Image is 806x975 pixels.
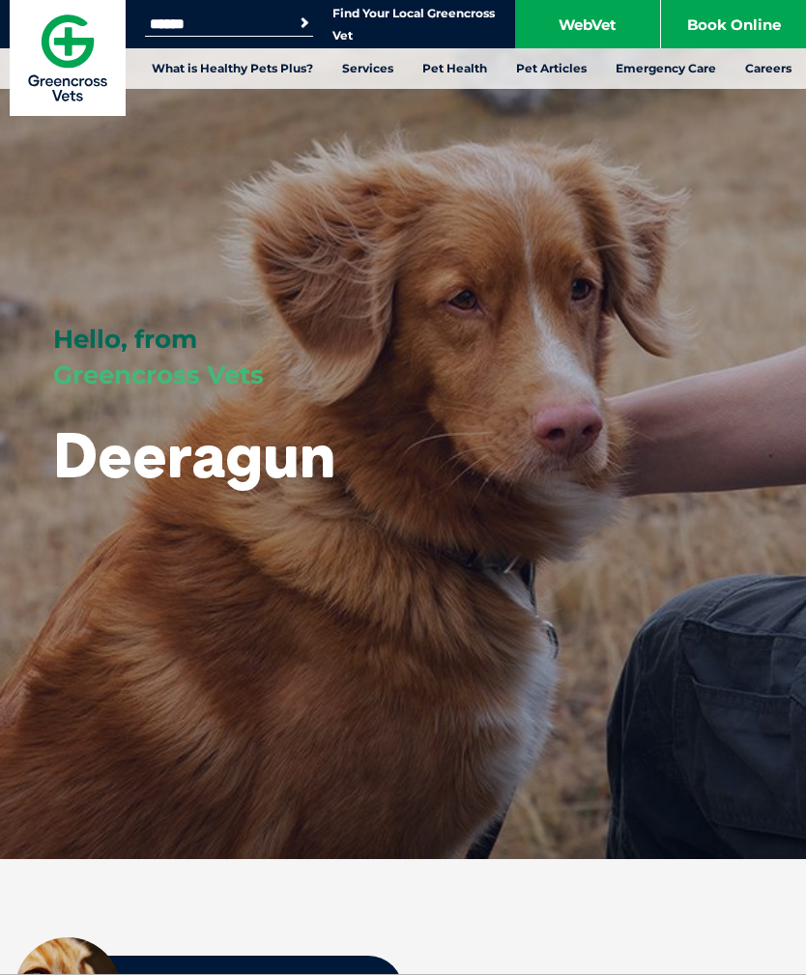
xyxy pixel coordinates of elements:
[53,421,335,489] h1: Deeragun
[332,6,495,43] a: Find Your Local Greencross Vet
[601,48,731,89] a: Emergency Care
[53,359,264,390] span: Greencross Vets
[328,48,408,89] a: Services
[408,48,502,89] a: Pet Health
[53,324,197,355] span: Hello, from
[502,48,601,89] a: Pet Articles
[137,48,328,89] a: What is Healthy Pets Plus?
[295,14,314,33] button: Search
[731,48,806,89] a: Careers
